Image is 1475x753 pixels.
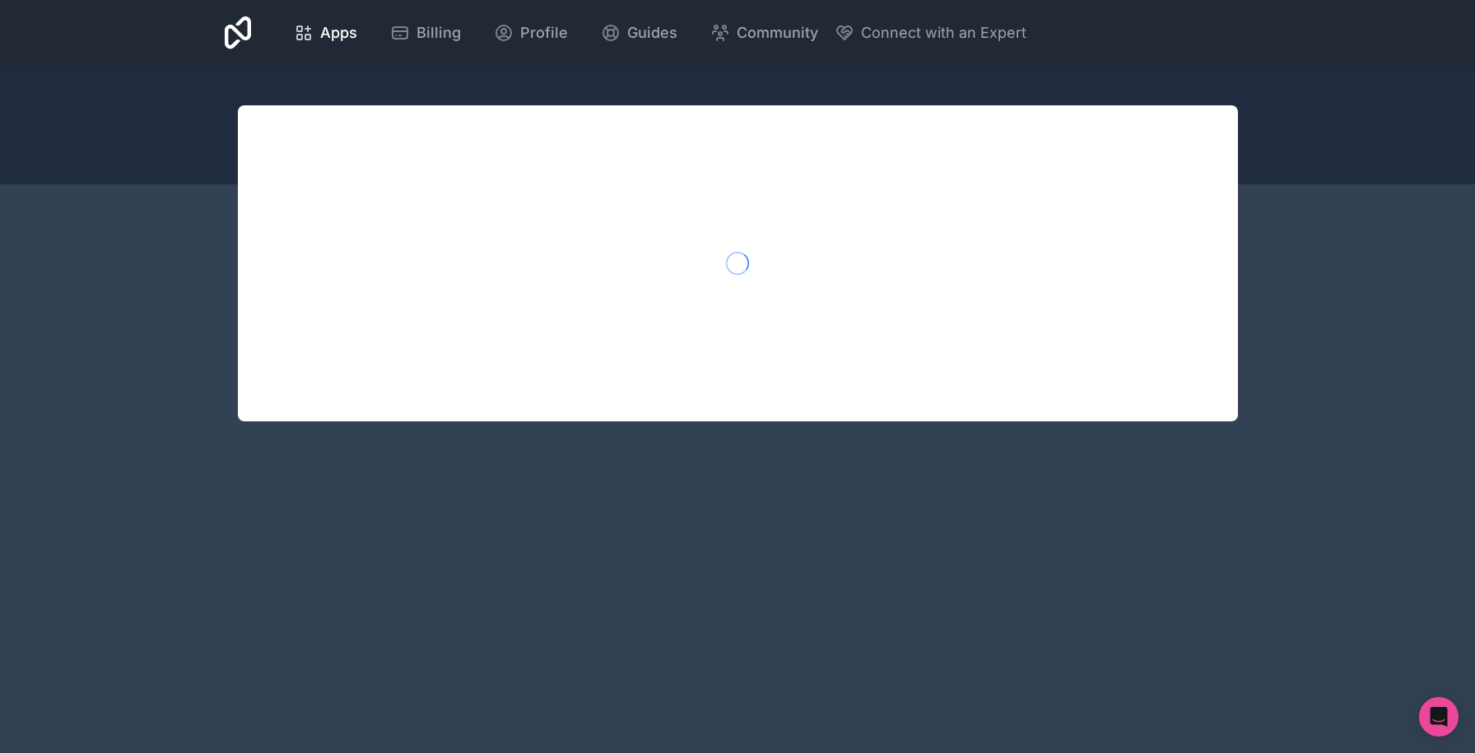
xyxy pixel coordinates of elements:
span: Guides [627,21,677,44]
span: Apps [320,21,357,44]
span: Profile [520,21,568,44]
div: Open Intercom Messenger [1419,697,1459,737]
a: Guides [588,15,691,51]
a: Community [697,15,831,51]
a: Profile [481,15,581,51]
span: Connect with an Expert [861,21,1026,44]
span: Billing [416,21,461,44]
button: Connect with an Expert [835,21,1026,44]
span: Community [737,21,818,44]
a: Apps [281,15,370,51]
a: Billing [377,15,474,51]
